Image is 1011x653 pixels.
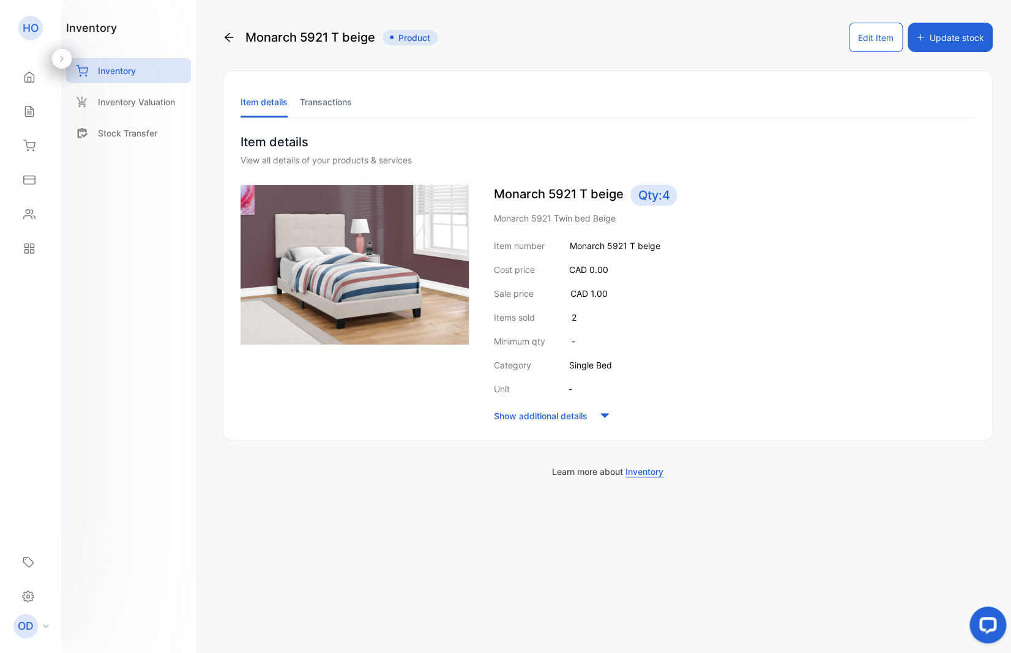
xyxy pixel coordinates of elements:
[382,30,438,45] span: Product
[493,311,534,324] p: Items sold
[849,23,903,52] button: Edit Item
[493,382,509,395] p: Unit
[568,382,572,395] p: -
[493,239,544,252] p: Item number
[241,185,469,345] img: item
[571,311,576,324] p: 2
[493,185,975,206] p: Monarch 5921 T beige
[630,185,677,206] span: Qty: 4
[18,618,34,634] p: OD
[98,95,175,108] p: Inventory Valuation
[241,133,975,151] p: Item details
[570,288,607,299] span: CAD 1.00
[908,23,993,52] button: Update stock
[23,20,39,36] p: HO
[98,64,136,77] p: Inventory
[223,23,438,52] div: Monarch 5921 T beige
[493,287,533,300] p: Sale price
[66,20,117,36] h1: inventory
[66,58,191,83] a: Inventory
[625,466,663,477] span: Inventory
[493,212,975,225] p: Monarch 5921 Twin bed Beige
[493,409,587,422] p: Show additional details
[493,335,545,348] p: Minimum qty
[493,359,531,371] p: Category
[300,86,352,118] li: Transactions
[66,121,191,146] a: Stock Transfer
[98,127,157,140] p: Stock Transfer
[569,359,611,371] p: Single Bed
[493,263,534,276] p: Cost price
[960,602,1011,653] iframe: LiveChat chat widget
[571,335,575,348] p: -
[569,239,660,252] p: Monarch 5921 T beige
[241,86,288,118] li: Item details
[569,264,608,275] span: CAD 0.00
[223,465,993,478] p: Learn more about
[241,154,975,166] div: View all details of your products & services
[66,89,191,114] a: Inventory Valuation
